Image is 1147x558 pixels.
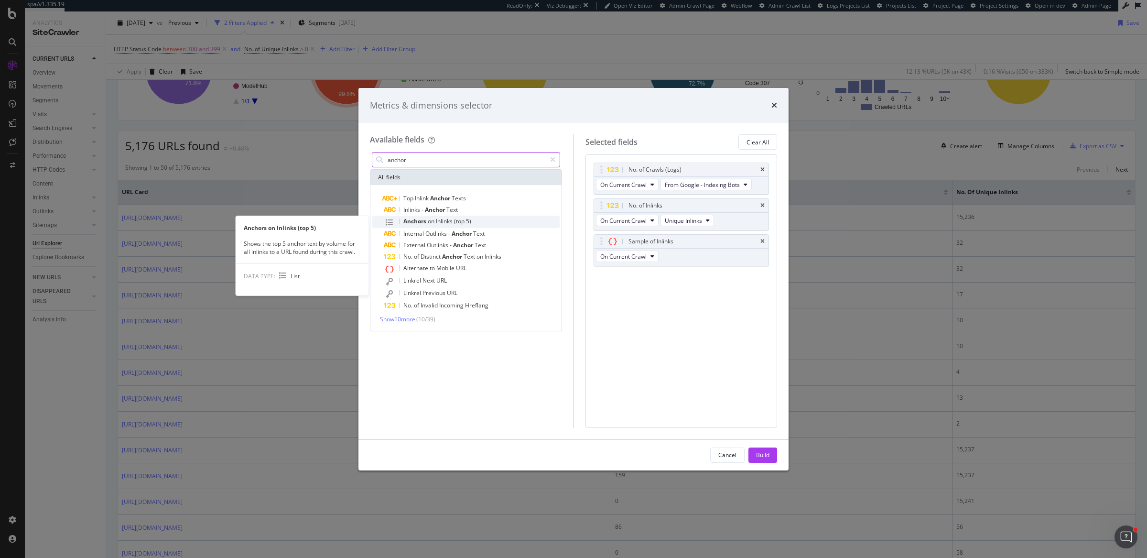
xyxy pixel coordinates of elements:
span: Anchor [425,206,446,214]
div: Metrics & dimensions selector [370,99,492,112]
span: Text [464,252,476,261]
div: No. of Inlinks [628,201,662,210]
span: Linkrel [403,276,422,284]
span: Distinct [421,252,442,261]
span: Text [446,206,458,214]
span: Inlinks [485,252,501,261]
div: Build [756,451,769,459]
div: Available fields [370,134,424,145]
span: On Current Crawl [600,181,647,189]
span: Inlinks [436,217,454,225]
button: Build [748,448,777,463]
span: Inlink [415,194,430,202]
span: Unique Inlinks [665,217,702,225]
button: Clear All [738,134,777,150]
div: times [771,99,777,112]
span: Text [475,241,486,249]
span: Anchor [430,194,452,202]
span: Text [473,230,485,238]
span: Inlinks [403,206,422,214]
div: Sample of InlinkstimesOn Current Crawl [594,234,769,266]
span: Hreflang [465,301,488,309]
span: Alternate [403,264,430,272]
span: - [422,206,425,214]
div: modal [358,88,789,470]
button: Unique Inlinks [660,215,714,226]
span: Previous [422,289,447,297]
div: No. of InlinkstimesOn Current CrawlUnique Inlinks [594,198,769,230]
span: Texts [452,194,466,202]
div: Cancel [718,451,736,459]
button: Cancel [710,448,745,463]
span: External [403,241,427,249]
div: times [760,239,765,244]
span: URL [447,289,457,297]
div: Clear All [747,138,769,146]
span: Anchor [442,252,464,261]
input: Search by field name [387,153,546,167]
span: Anchors [403,217,428,225]
span: Anchor [453,241,475,249]
div: No. of Crawls (Logs) [628,165,682,175]
span: On Current Crawl [600,252,647,261]
span: URL [436,276,447,284]
span: Anchor [452,230,473,238]
span: Internal [403,230,425,238]
div: All fields [370,170,562,185]
span: - [448,230,452,238]
span: URL [456,264,466,272]
span: No. [403,252,414,261]
span: Outlinks [427,241,450,249]
span: Next [422,276,436,284]
span: on [476,252,485,261]
span: Incoming [439,301,465,309]
span: Show 10 more [380,315,415,323]
span: Invalid [421,301,439,309]
div: No. of Crawls (Logs)timesOn Current CrawlFrom Google - Indexing Bots [594,163,769,195]
div: times [760,167,765,173]
span: (top [454,217,466,225]
div: times [760,203,765,208]
span: No. [403,301,414,309]
button: On Current Crawl [596,251,659,262]
div: Sample of Inlinks [628,237,673,246]
span: ( 10 / 39 ) [416,315,435,323]
div: Shows the top 5 anchor text by volume for all inlinks to a URL found during this crawl. [236,240,369,256]
button: From Google - Indexing Bots [660,179,752,190]
div: Selected fields [585,137,638,148]
iframe: Intercom live chat [1115,525,1137,548]
span: of [414,252,421,261]
span: On Current Crawl [600,217,647,225]
span: of [414,301,421,309]
span: - [450,241,453,249]
span: Outlinks [425,230,448,238]
span: From Google - Indexing Bots [665,181,740,189]
span: Top [403,194,415,202]
div: Anchors on Inlinks (top 5) [236,223,369,231]
span: Linkrel [403,289,422,297]
span: to [430,264,436,272]
span: 5) [466,217,471,225]
button: On Current Crawl [596,215,659,226]
span: on [428,217,436,225]
span: Mobile [436,264,456,272]
button: On Current Crawl [596,179,659,190]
